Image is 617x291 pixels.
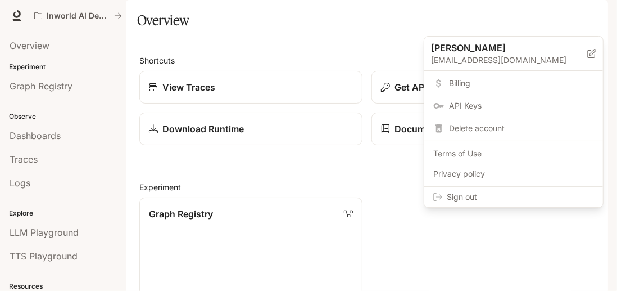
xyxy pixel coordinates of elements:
span: Billing [449,78,594,89]
a: Privacy policy [427,164,601,184]
a: API Keys [427,96,601,116]
span: Privacy policy [433,168,594,180]
p: [PERSON_NAME] [431,41,569,55]
span: API Keys [449,100,594,111]
a: Terms of Use [427,144,601,164]
span: Sign out [447,191,594,203]
div: Delete account [427,118,601,138]
div: [PERSON_NAME][EMAIL_ADDRESS][DOMAIN_NAME] [424,37,603,71]
div: Sign out [424,187,603,207]
span: Terms of Use [433,148,594,159]
p: [EMAIL_ADDRESS][DOMAIN_NAME] [431,55,587,66]
a: Billing [427,73,601,93]
span: Delete account [449,123,594,134]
